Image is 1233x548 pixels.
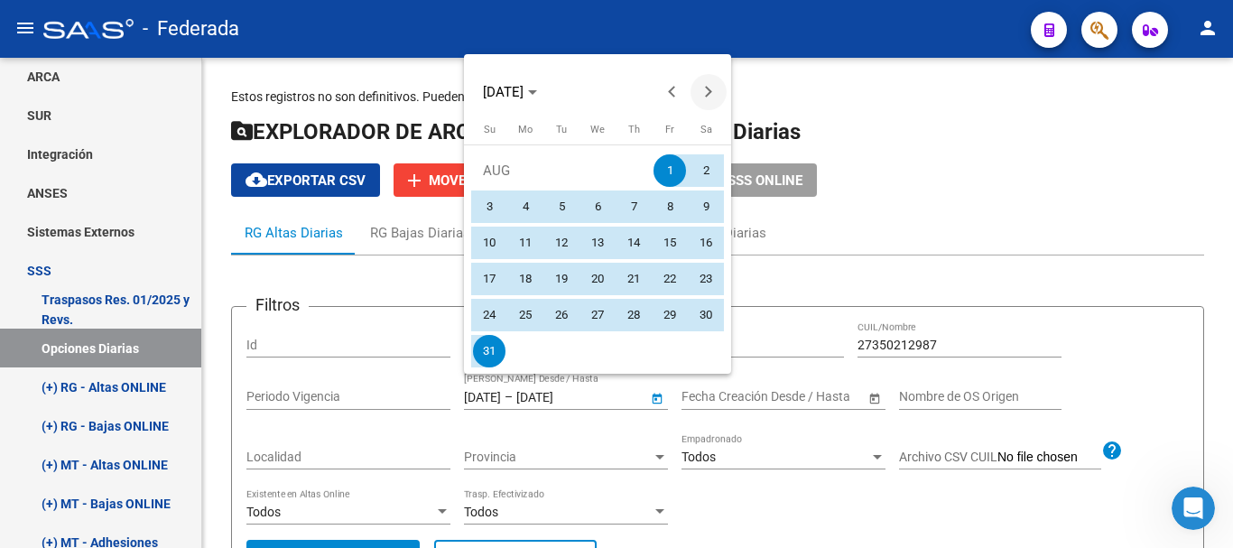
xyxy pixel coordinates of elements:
span: 10 [473,227,505,259]
span: 30 [690,299,722,331]
button: Next month [691,74,727,110]
span: 31 [473,335,505,367]
span: 18 [509,263,542,295]
button: August 6, 2025 [579,189,616,225]
span: 28 [617,299,650,331]
span: 26 [545,299,578,331]
span: Sa [700,124,712,135]
button: August 19, 2025 [543,261,579,297]
button: August 1, 2025 [652,153,688,189]
span: 20 [581,263,614,295]
span: 5 [545,190,578,223]
span: 23 [690,263,722,295]
button: August 7, 2025 [616,189,652,225]
button: August 30, 2025 [688,297,724,333]
span: 6 [581,190,614,223]
span: [DATE] [483,84,524,100]
span: Th [628,124,640,135]
button: Choose month and year [476,76,544,108]
span: 14 [617,227,650,259]
span: Tu [556,124,567,135]
td: AUG [471,153,652,189]
button: August 20, 2025 [579,261,616,297]
button: August 26, 2025 [543,297,579,333]
span: 21 [617,263,650,295]
span: 19 [545,263,578,295]
span: 1 [654,154,686,187]
button: August 10, 2025 [471,225,507,261]
button: August 22, 2025 [652,261,688,297]
span: 15 [654,227,686,259]
button: August 16, 2025 [688,225,724,261]
button: August 8, 2025 [652,189,688,225]
span: 8 [654,190,686,223]
span: Mo [518,124,533,135]
iframe: Intercom live chat [1172,487,1215,530]
span: 7 [617,190,650,223]
span: 24 [473,299,505,331]
button: August 29, 2025 [652,297,688,333]
button: August 3, 2025 [471,189,507,225]
span: 25 [509,299,542,331]
span: 4 [509,190,542,223]
button: August 31, 2025 [471,333,507,369]
button: August 24, 2025 [471,297,507,333]
span: 27 [581,299,614,331]
button: August 4, 2025 [507,189,543,225]
button: August 12, 2025 [543,225,579,261]
span: 22 [654,263,686,295]
button: August 14, 2025 [616,225,652,261]
button: August 9, 2025 [688,189,724,225]
button: August 11, 2025 [507,225,543,261]
span: Fr [665,124,674,135]
button: August 2, 2025 [688,153,724,189]
span: 9 [690,190,722,223]
button: August 15, 2025 [652,225,688,261]
button: August 5, 2025 [543,189,579,225]
button: August 17, 2025 [471,261,507,297]
span: Su [484,124,496,135]
button: August 23, 2025 [688,261,724,297]
span: 12 [545,227,578,259]
span: We [590,124,605,135]
span: 2 [690,154,722,187]
span: 29 [654,299,686,331]
button: Previous month [654,74,691,110]
span: 16 [690,227,722,259]
button: August 18, 2025 [507,261,543,297]
button: August 27, 2025 [579,297,616,333]
button: August 25, 2025 [507,297,543,333]
span: 17 [473,263,505,295]
span: 13 [581,227,614,259]
span: 11 [509,227,542,259]
button: August 13, 2025 [579,225,616,261]
button: August 28, 2025 [616,297,652,333]
span: 3 [473,190,505,223]
button: August 21, 2025 [616,261,652,297]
